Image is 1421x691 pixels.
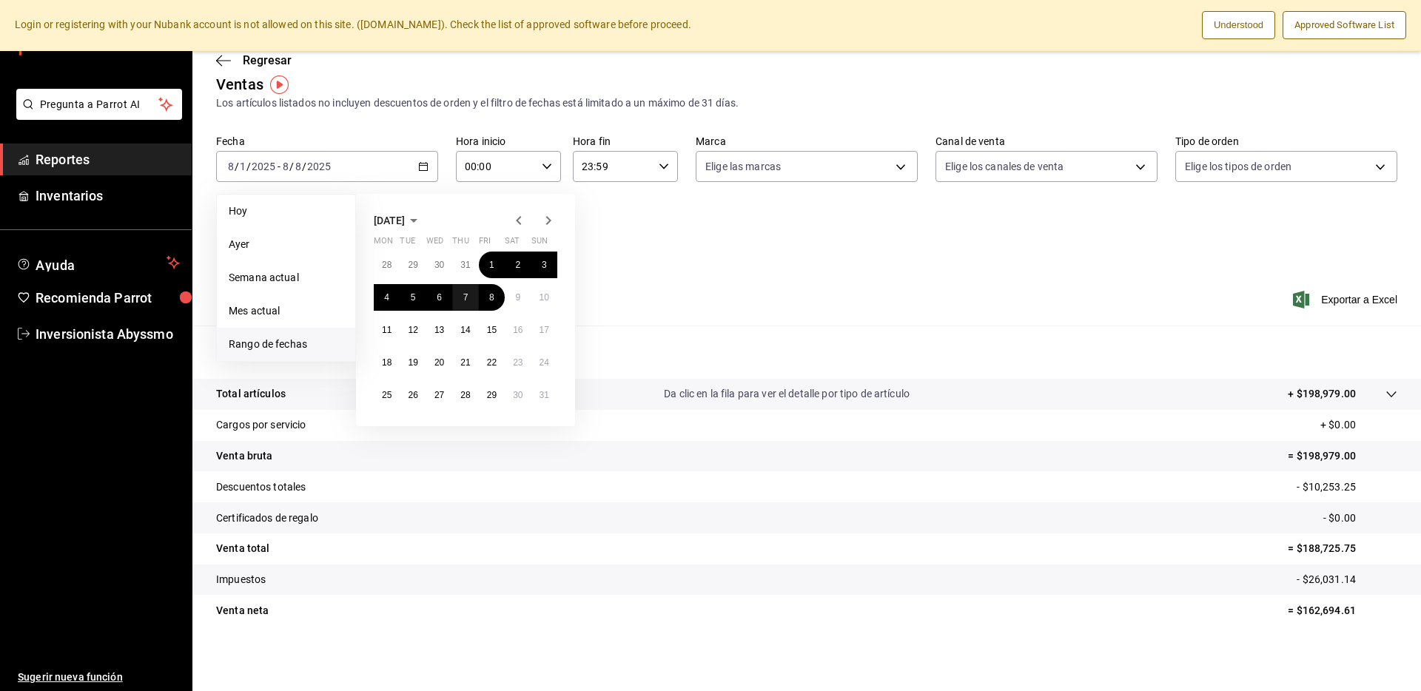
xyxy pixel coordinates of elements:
[235,161,239,172] span: /
[452,252,478,278] button: July 31, 2025
[246,161,251,172] span: /
[408,357,417,368] abbr: August 19, 2025
[374,349,400,376] button: August 18, 2025
[278,161,280,172] span: -
[664,386,910,402] p: Da clic en la fila para ver el detalle por tipo de artículo
[452,284,478,311] button: August 7, 2025
[1288,448,1397,464] p: = $198,979.00
[487,325,497,335] abbr: August 15, 2025
[1288,603,1397,618] p: = $162,694.61
[531,349,557,376] button: August 24, 2025
[1175,136,1397,146] label: Tipo de orden
[505,317,531,343] button: August 16, 2025
[36,254,161,272] span: Ayuda
[282,161,289,172] input: --
[513,390,523,400] abbr: August 30, 2025
[945,159,1064,174] span: Elige los canales de venta
[452,317,478,343] button: August 14, 2025
[408,260,417,270] abbr: July 29, 2025
[487,357,497,368] abbr: August 22, 2025
[251,161,276,172] input: ----
[1202,11,1275,39] button: Understood
[505,349,531,376] button: August 23, 2025
[374,236,393,252] abbr: Monday
[479,349,505,376] button: August 22, 2025
[1288,541,1397,556] p: = $188,725.75
[411,292,416,303] abbr: August 5, 2025
[935,136,1158,146] label: Canal de venta
[505,382,531,408] button: August 30, 2025
[40,97,159,112] span: Pregunta a Parrot AI
[463,292,468,303] abbr: August 7, 2025
[434,390,444,400] abbr: August 27, 2025
[540,292,549,303] abbr: August 10, 2025
[515,292,520,303] abbr: August 9, 2025
[460,357,470,368] abbr: August 21, 2025
[479,252,505,278] button: August 1, 2025
[531,252,557,278] button: August 3, 2025
[374,284,400,311] button: August 4, 2025
[239,161,246,172] input: --
[216,73,263,95] div: Ventas
[408,325,417,335] abbr: August 12, 2025
[426,382,452,408] button: August 27, 2025
[434,325,444,335] abbr: August 13, 2025
[229,337,343,352] span: Rango de fechas
[216,572,266,587] p: Impuestos
[374,317,400,343] button: August 11, 2025
[216,136,438,146] label: Fecha
[460,260,470,270] abbr: July 31, 2025
[1185,159,1291,174] span: Elige los tipos de orden
[1296,291,1397,309] span: Exportar a Excel
[505,284,531,311] button: August 9, 2025
[216,541,269,556] p: Venta total
[216,510,318,526] p: Certificados de regalo
[460,325,470,335] abbr: August 14, 2025
[374,212,423,229] button: [DATE]
[573,136,678,146] label: Hora fin
[505,236,520,252] abbr: Saturday
[382,357,392,368] abbr: August 18, 2025
[408,390,417,400] abbr: August 26, 2025
[295,161,302,172] input: --
[426,284,452,311] button: August 6, 2025
[400,236,414,252] abbr: Tuesday
[216,343,1397,361] p: Resumen
[437,292,442,303] abbr: August 6, 2025
[216,95,1397,111] div: Los artículos listados no incluyen descuentos de orden y el filtro de fechas está limitado a un m...
[479,284,505,311] button: August 8, 2025
[216,448,272,464] p: Venta bruta
[1288,386,1356,402] p: + $198,979.00
[531,284,557,311] button: August 10, 2025
[452,236,468,252] abbr: Thursday
[16,89,182,120] button: Pregunta a Parrot AI
[1283,11,1406,39] a: Approved Software List
[18,670,180,685] span: Sugerir nueva función
[452,349,478,376] button: August 21, 2025
[456,136,561,146] label: Hora inicio
[505,252,531,278] button: August 2, 2025
[374,215,405,226] span: [DATE]
[400,349,426,376] button: August 19, 2025
[426,317,452,343] button: August 13, 2025
[229,270,343,286] span: Semana actual
[513,325,523,335] abbr: August 16, 2025
[1323,510,1397,526] p: - $0.00
[216,417,306,433] p: Cargos por servicio
[540,357,549,368] abbr: August 24, 2025
[216,386,286,402] p: Total artículos
[36,324,180,344] span: Inversionista Abyssmo
[696,136,918,146] label: Marca
[540,325,549,335] abbr: August 17, 2025
[479,382,505,408] button: August 29, 2025
[1297,572,1397,587] p: - $26,031.14
[302,161,306,172] span: /
[479,236,491,252] abbr: Friday
[531,382,557,408] button: August 31, 2025
[227,161,235,172] input: --
[1320,417,1397,433] p: + $0.00
[270,75,289,94] button: Tooltip marker
[36,186,180,206] span: Inventarios
[216,603,269,618] p: Venta neta
[216,53,292,67] button: Regresar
